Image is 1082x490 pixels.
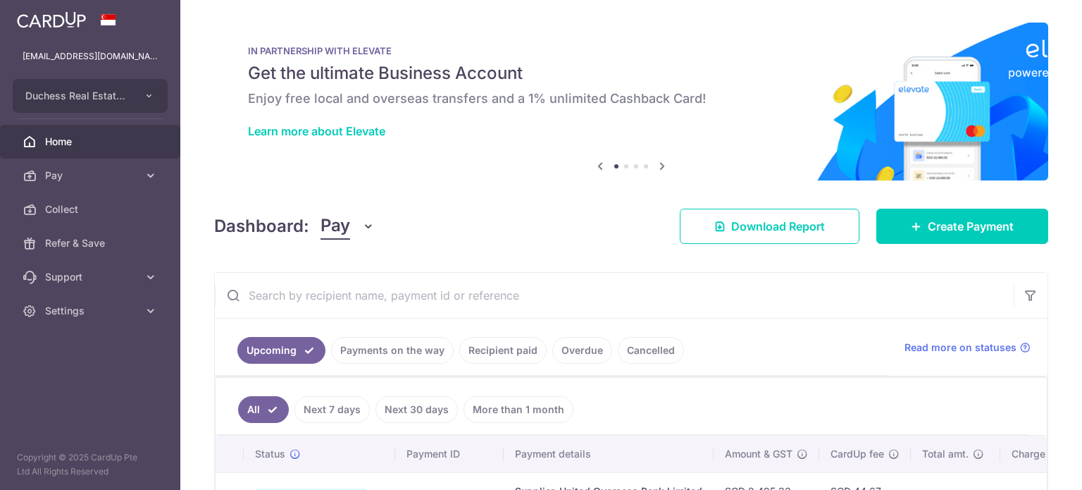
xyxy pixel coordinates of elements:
[45,270,138,284] span: Support
[214,23,1048,180] img: Renovation banner
[928,218,1014,235] span: Create Payment
[876,209,1048,244] a: Create Payment
[45,135,138,149] span: Home
[13,79,168,113] button: Duchess Real Estate Investment Pte Ltd
[504,436,714,472] th: Payment details
[922,447,969,461] span: Total amt.
[45,304,138,318] span: Settings
[214,214,309,239] h4: Dashboard:
[237,337,325,364] a: Upcoming
[459,337,547,364] a: Recipient paid
[395,436,504,472] th: Payment ID
[17,11,86,28] img: CardUp
[255,447,285,461] span: Status
[248,124,385,138] a: Learn more about Elevate
[248,90,1014,107] h6: Enjoy free local and overseas transfers and a 1% unlimited Cashback Card!
[45,169,138,183] span: Pay
[680,209,859,244] a: Download Report
[321,213,375,240] button: Pay
[215,273,1014,318] input: Search by recipient name, payment id or reference
[1012,447,1069,461] span: Charge date
[904,341,1016,355] span: Read more on statuses
[552,337,612,364] a: Overdue
[248,45,1014,56] p: IN PARTNERSHIP WITH ELEVATE
[321,213,350,240] span: Pay
[23,49,158,63] p: [EMAIL_ADDRESS][DOMAIN_NAME]
[25,89,130,103] span: Duchess Real Estate Investment Pte Ltd
[45,202,138,216] span: Collect
[375,396,458,423] a: Next 30 days
[45,236,138,250] span: Refer & Save
[731,218,825,235] span: Download Report
[831,447,884,461] span: CardUp fee
[248,62,1014,85] h5: Get the ultimate Business Account
[464,396,573,423] a: More than 1 month
[238,396,289,423] a: All
[331,337,454,364] a: Payments on the way
[904,341,1031,355] a: Read more on statuses
[618,337,684,364] a: Cancelled
[294,396,370,423] a: Next 7 days
[725,447,792,461] span: Amount & GST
